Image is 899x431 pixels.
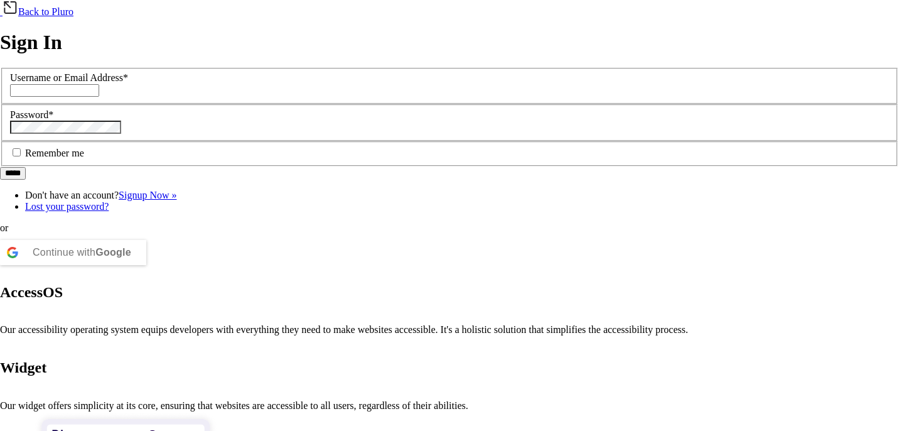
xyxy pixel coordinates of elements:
[10,148,84,158] label: Remember me
[25,190,899,201] li: Don't have an account?
[3,6,73,17] a: Back to Pluro
[95,247,131,258] b: Google
[25,201,109,212] a: Lost your password?
[13,148,21,156] input: Remember me
[10,72,128,83] label: Username or Email Address
[33,240,131,265] div: Continue with
[10,109,53,120] label: Password
[119,190,176,200] a: Signup Now »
